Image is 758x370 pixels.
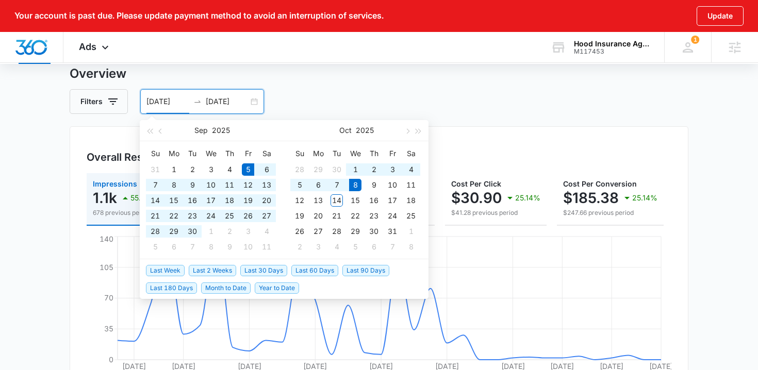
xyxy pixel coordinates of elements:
[14,11,384,21] p: Your account is past due. Please update payment method to avoid an interruption of services.
[242,163,254,176] div: 5
[339,120,352,141] button: Oct
[451,179,501,188] span: Cost Per Click
[402,239,420,255] td: 2025-11-08
[183,224,202,239] td: 2025-09-30
[386,163,399,176] div: 3
[327,193,346,208] td: 2025-10-14
[331,241,343,253] div: 4
[257,177,276,193] td: 2025-09-13
[240,265,287,276] span: Last 30 Days
[205,210,217,222] div: 24
[697,6,744,26] button: Update
[331,179,343,191] div: 7
[574,48,649,55] div: account id
[239,177,257,193] td: 2025-09-12
[383,162,402,177] td: 2025-10-03
[202,145,220,162] th: We
[164,177,183,193] td: 2025-09-08
[220,145,239,162] th: Th
[239,162,257,177] td: 2025-09-05
[202,162,220,177] td: 2025-09-03
[223,179,236,191] div: 11
[149,210,161,222] div: 21
[93,190,117,206] p: 1.1k
[293,210,306,222] div: 19
[146,177,164,193] td: 2025-09-07
[327,145,346,162] th: Tu
[100,263,113,272] tspan: 105
[212,120,230,141] button: 2025
[39,61,92,68] div: Domain Overview
[312,241,324,253] div: 3
[202,239,220,255] td: 2025-10-08
[104,324,113,333] tspan: 35
[402,162,420,177] td: 2025-10-04
[164,162,183,177] td: 2025-09-01
[70,64,688,83] h3: Overview
[365,208,383,224] td: 2025-10-23
[368,163,380,176] div: 2
[260,241,273,253] div: 11
[356,120,374,141] button: 2025
[205,179,217,191] div: 10
[183,145,202,162] th: Tu
[193,97,202,106] span: swap-right
[309,239,327,255] td: 2025-11-03
[309,162,327,177] td: 2025-09-29
[515,194,540,201] p: 25.14%
[183,193,202,208] td: 2025-09-16
[349,225,361,238] div: 29
[563,179,637,188] span: Cost Per Conversion
[223,241,236,253] div: 9
[293,225,306,238] div: 26
[368,194,380,207] div: 16
[149,241,161,253] div: 5
[146,224,164,239] td: 2025-09-28
[164,239,183,255] td: 2025-10-06
[386,241,399,253] div: 7
[365,224,383,239] td: 2025-10-30
[291,265,338,276] span: Last 60 Days
[383,177,402,193] td: 2025-10-10
[290,224,309,239] td: 2025-10-26
[220,224,239,239] td: 2025-10-02
[312,210,324,222] div: 20
[331,194,343,207] div: 14
[405,163,417,176] div: 4
[260,225,273,238] div: 4
[186,194,199,207] div: 16
[183,177,202,193] td: 2025-09-09
[346,239,365,255] td: 2025-11-05
[331,163,343,176] div: 30
[312,194,324,207] div: 13
[202,224,220,239] td: 2025-10-01
[164,193,183,208] td: 2025-09-15
[327,162,346,177] td: 2025-09-30
[386,225,399,238] div: 31
[290,239,309,255] td: 2025-11-02
[186,241,199,253] div: 7
[257,145,276,162] th: Sa
[70,89,128,114] button: Filters
[327,177,346,193] td: 2025-10-07
[186,179,199,191] div: 9
[220,177,239,193] td: 2025-09-11
[257,193,276,208] td: 2025-09-20
[402,208,420,224] td: 2025-10-25
[242,225,254,238] div: 3
[309,224,327,239] td: 2025-10-27
[293,163,306,176] div: 28
[104,293,113,302] tspan: 70
[386,179,399,191] div: 10
[220,208,239,224] td: 2025-09-25
[205,194,217,207] div: 17
[368,225,380,238] div: 30
[130,194,156,201] p: 55.31%
[205,163,217,176] div: 3
[202,193,220,208] td: 2025-09-17
[239,208,257,224] td: 2025-09-26
[365,145,383,162] th: Th
[242,210,254,222] div: 26
[664,32,711,62] div: notifications count
[186,163,199,176] div: 2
